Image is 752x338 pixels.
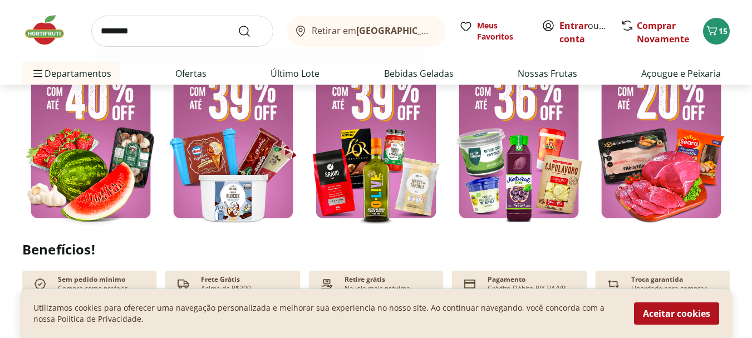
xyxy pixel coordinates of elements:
button: Carrinho [703,18,730,45]
a: Açougue e Peixaria [641,67,721,80]
p: Acima de R$399 [201,284,251,293]
a: Bebidas Geladas [384,67,454,80]
a: Último Lote [271,67,320,80]
span: Meus Favoritos [477,20,528,42]
span: ou [559,19,609,46]
a: Entrar [559,19,588,32]
p: Sem pedido mínimo [58,275,125,284]
img: sorvete [165,43,302,227]
p: Crédito-Débito-PIX-VA/VR [488,284,566,293]
img: check [31,275,49,293]
h2: Benefícios! [22,242,730,257]
img: Devolução [604,275,622,293]
span: Retirar em [312,26,435,36]
img: truck [174,275,192,293]
input: search [91,16,273,47]
p: Troca garantida [631,275,683,284]
p: Utilizamos cookies para oferecer uma navegação personalizada e melhorar sua experiencia no nosso ... [33,302,621,325]
a: Criar conta [559,19,621,45]
img: resfriados [450,43,587,227]
p: Pagamento [488,275,525,284]
p: Frete Grátis [201,275,240,284]
p: Liberdade para comprar [631,284,707,293]
img: payment [318,275,336,293]
button: Submit Search [238,25,264,38]
span: Departamentos [31,60,111,87]
img: feira [22,43,159,227]
a: Comprar Novamente [637,19,689,45]
button: Menu [31,60,45,87]
span: 15 [719,26,728,36]
img: card [461,275,479,293]
img: Hortifruti [22,13,78,47]
button: Retirar em[GEOGRAPHIC_DATA]/[GEOGRAPHIC_DATA] [287,16,446,47]
p: Retire grátis [345,275,385,284]
img: mercearia [307,43,444,227]
p: Na loja mais próxima [345,284,410,293]
p: Compre como preferir [58,284,127,293]
button: Aceitar cookies [634,302,719,325]
img: açougue [593,43,730,227]
a: Meus Favoritos [459,20,528,42]
a: Nossas Frutas [518,67,577,80]
a: Ofertas [175,67,207,80]
b: [GEOGRAPHIC_DATA]/[GEOGRAPHIC_DATA] [356,25,544,37]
